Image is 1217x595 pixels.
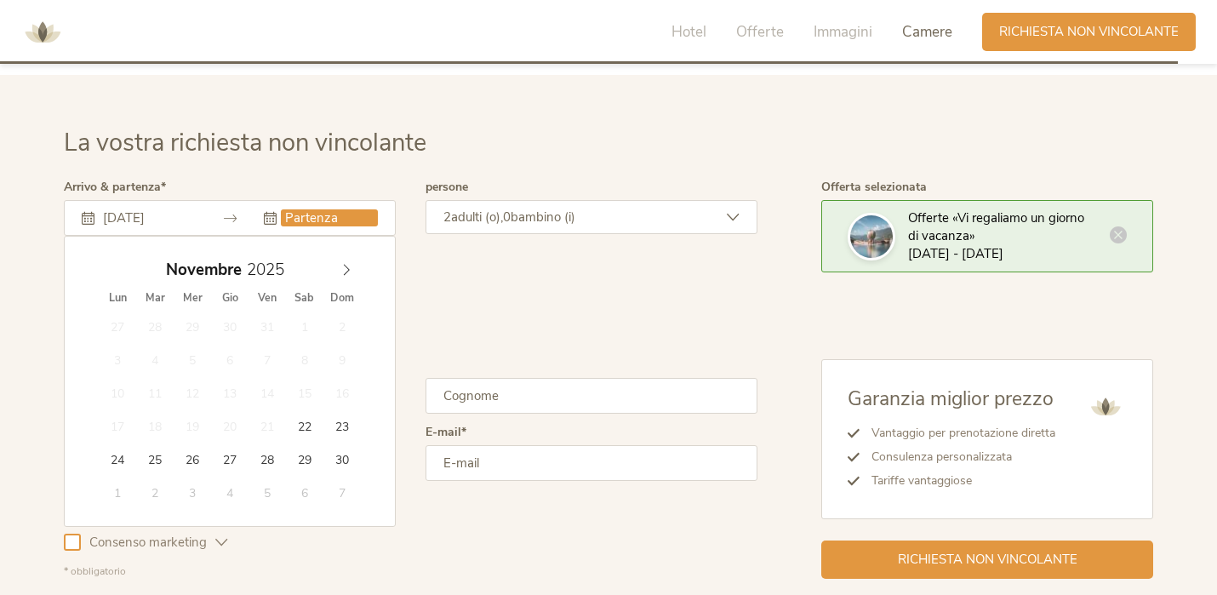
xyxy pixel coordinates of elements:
span: Novembre 25, 2025 [139,443,172,476]
label: Arrivo & partenza [64,181,166,193]
span: Novembre 24, 2025 [101,443,134,476]
li: Tariffe vantaggiose [860,469,1055,493]
span: Novembre 15, 2025 [288,376,321,409]
span: adulti (o), [451,209,503,226]
span: Offerte «Vi regaliamo un giorno di vacanza» [908,209,1084,244]
span: Novembre 18, 2025 [139,409,172,443]
span: Novembre 11, 2025 [139,376,172,409]
label: persone [426,181,468,193]
span: Novembre 5, 2025 [175,343,209,376]
span: La vostra richiesta non vincolante [64,126,426,159]
span: Novembre 21, 2025 [250,409,283,443]
li: Vantaggio per prenotazione diretta [860,421,1055,445]
span: Novembre 1, 2025 [288,310,321,343]
span: Novembre 2, 2025 [325,310,358,343]
span: Novembre 29, 2025 [288,443,321,476]
span: 0 [503,209,511,226]
span: Novembre 16, 2025 [325,376,358,409]
span: Novembre 27, 2025 [213,443,246,476]
span: Garanzia miglior prezzo [848,386,1054,412]
div: * obbligatorio [64,564,757,579]
span: Novembre 28, 2025 [250,443,283,476]
span: Novembre 12, 2025 [175,376,209,409]
span: Novembre 26, 2025 [175,443,209,476]
input: Cognome [426,378,757,414]
span: Novembre 7, 2025 [250,343,283,376]
span: Novembre 3, 2025 [101,343,134,376]
span: Ottobre 28, 2025 [139,310,172,343]
span: Dicembre 4, 2025 [213,476,246,509]
input: Year [242,259,298,281]
span: Novembre 10, 2025 [101,376,134,409]
span: Ottobre 31, 2025 [250,310,283,343]
span: Novembre 14, 2025 [250,376,283,409]
span: Novembre 20, 2025 [213,409,246,443]
span: Novembre 9, 2025 [325,343,358,376]
span: Dicembre 2, 2025 [139,476,172,509]
span: Novembre 8, 2025 [288,343,321,376]
span: Novembre 4, 2025 [139,343,172,376]
span: 2 [443,209,451,226]
span: Camere [902,22,952,42]
label: E-mail [426,426,466,438]
span: Richiesta non vincolante [898,551,1077,569]
span: Novembre 19, 2025 [175,409,209,443]
input: E-mail [426,445,757,481]
span: Mer [174,293,211,304]
span: Ottobre 29, 2025 [175,310,209,343]
span: Ven [249,293,286,304]
span: Dom [323,293,361,304]
span: Dicembre 5, 2025 [250,476,283,509]
span: Dicembre 3, 2025 [175,476,209,509]
span: Dicembre 7, 2025 [325,476,358,509]
span: Ottobre 27, 2025 [101,310,134,343]
span: Novembre 13, 2025 [213,376,246,409]
img: AMONTI & LUNARIS Wellnessresort [17,7,68,58]
span: Offerta selezionata [821,179,927,195]
span: Gio [211,293,249,304]
img: AMONTI & LUNARIS Wellnessresort [1084,386,1127,428]
span: Novembre 22, 2025 [288,409,321,443]
span: Novembre 23, 2025 [325,409,358,443]
span: Richiesta non vincolante [999,23,1179,41]
span: Novembre 17, 2025 [101,409,134,443]
span: Hotel [671,22,706,42]
span: Offerte [736,22,784,42]
span: Mar [136,293,174,304]
span: Novembre 6, 2025 [213,343,246,376]
span: Ottobre 30, 2025 [213,310,246,343]
input: Partenza [281,209,378,226]
span: Lun [99,293,136,304]
input: Arrivo [99,209,196,226]
span: Sab [286,293,323,304]
span: [DATE] - [DATE] [908,245,1003,262]
span: Dicembre 6, 2025 [288,476,321,509]
span: Novembre 30, 2025 [325,443,358,476]
li: Consulenza personalizzata [860,445,1055,469]
span: Dicembre 1, 2025 [101,476,134,509]
span: Novembre [166,262,242,278]
img: La vostra richiesta non vincolante [850,215,893,258]
a: AMONTI & LUNARIS Wellnessresort [17,26,68,37]
span: Immagini [814,22,872,42]
span: Consenso marketing [81,534,215,552]
span: bambino (i) [511,209,575,226]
